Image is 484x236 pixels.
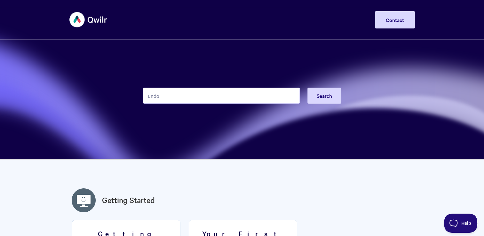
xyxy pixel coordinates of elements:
iframe: Toggle Customer Support [444,214,478,233]
span: Search [317,92,332,99]
img: Qwilr Help Center [69,8,107,32]
a: Contact [375,11,415,28]
a: Getting Started [102,194,155,206]
input: Search the knowledge base [143,88,300,104]
button: Search [307,88,341,104]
